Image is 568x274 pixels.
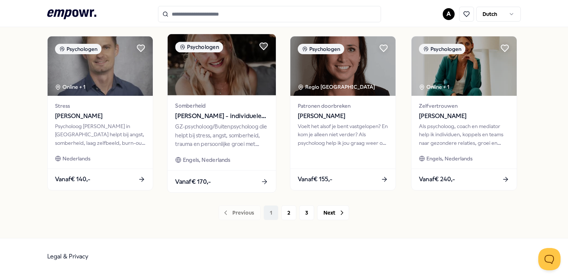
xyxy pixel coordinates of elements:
a: package imagePsychologenSomberheid[PERSON_NAME] - individuele sessiesGZ-psycholoog/Buitenpsycholo... [167,33,276,193]
span: Patronen doorbreken [298,102,388,110]
a: package imagePsychologenOnline + 1Stress[PERSON_NAME]Psycholoog [PERSON_NAME] in [GEOGRAPHIC_DATA... [47,36,153,190]
span: Zelfvertrouwen [419,102,509,110]
div: Regio [GEOGRAPHIC_DATA] [298,83,376,91]
div: Psychologen [55,44,101,54]
a: package imagePsychologenOnline + 1Zelfvertrouwen[PERSON_NAME]Als psycholoog, coach en mediator he... [411,36,517,190]
div: Psychologen [298,44,344,54]
div: Online + 1 [419,83,449,91]
button: 3 [299,205,314,220]
a: package imagePsychologenRegio [GEOGRAPHIC_DATA] Patronen doorbreken[PERSON_NAME]Voelt het alsof j... [290,36,396,190]
img: package image [412,36,517,96]
span: [PERSON_NAME] - individuele sessies [175,111,268,121]
span: [PERSON_NAME] [55,111,145,121]
div: Psycholoog [PERSON_NAME] in [GEOGRAPHIC_DATA] helpt bij angst, somberheid, laag zelfbeeld, burn-o... [55,122,145,147]
button: A [443,8,455,20]
span: Stress [55,102,145,110]
button: Next [317,205,349,220]
img: package image [290,36,396,96]
span: Engels, Nederlands [426,154,472,163]
span: Vanaf € 140,- [55,174,90,184]
input: Search for products, categories or subcategories [158,6,381,22]
div: Psychologen [419,44,465,54]
span: [PERSON_NAME] [419,111,509,121]
div: Als psycholoog, coach en mediator help ik individuen, koppels en teams naar gezondere relaties, g... [419,122,509,147]
img: package image [48,36,153,96]
span: [PERSON_NAME] [298,111,388,121]
div: Online + 1 [55,83,85,91]
span: Vanaf € 240,- [419,174,455,184]
div: Voelt het alsof je bent vastgelopen? En kom je alleen niet verder? Als psycholoog help ik jou gra... [298,122,388,147]
iframe: Help Scout Beacon - Open [538,248,561,270]
span: Vanaf € 170,- [175,176,211,186]
div: GZ-psycholoog/Buitenpsycholoog die helpt bij stress, angst, somberheid, trauma en persoonlijke gr... [175,123,268,148]
button: 2 [281,205,296,220]
div: Psychologen [175,42,223,52]
img: package image [167,34,275,95]
span: Somberheid [175,101,268,110]
span: Vanaf € 155,- [298,174,332,184]
span: Engels, Nederlands [183,156,230,164]
span: Nederlands [62,154,90,163]
a: Legal & Privacy [47,253,88,260]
